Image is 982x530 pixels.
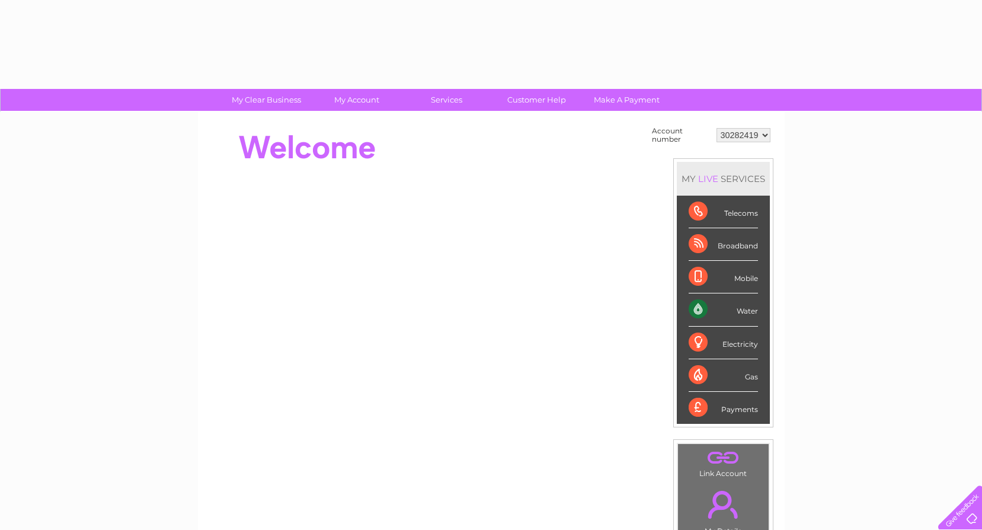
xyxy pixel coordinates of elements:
a: Customer Help [488,89,586,111]
td: Account number [649,124,714,146]
a: . [681,447,766,468]
div: Water [689,293,758,326]
a: Services [398,89,495,111]
div: Electricity [689,327,758,359]
a: My Clear Business [217,89,315,111]
div: Broadband [689,228,758,261]
a: My Account [308,89,405,111]
div: MY SERVICES [677,162,770,196]
td: Link Account [677,443,769,481]
a: . [681,484,766,525]
div: Gas [689,359,758,392]
div: Payments [689,392,758,424]
div: Telecoms [689,196,758,228]
div: Mobile [689,261,758,293]
a: Make A Payment [578,89,676,111]
div: LIVE [696,173,721,184]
